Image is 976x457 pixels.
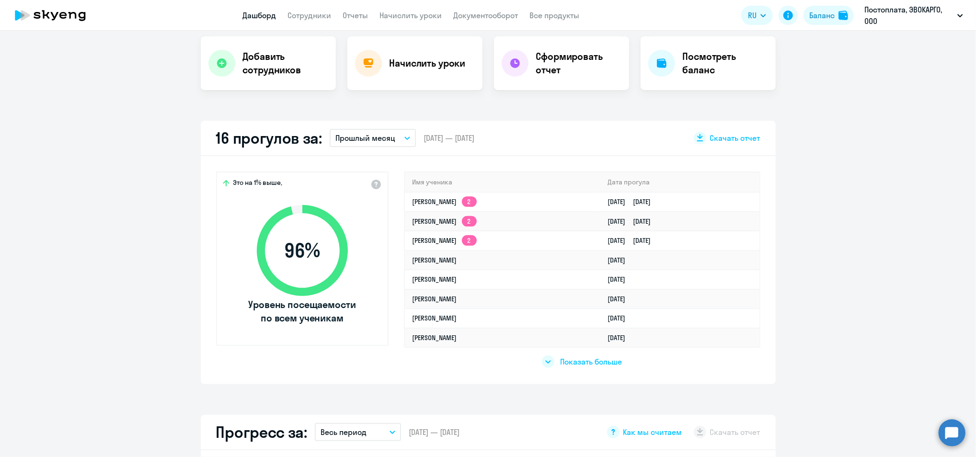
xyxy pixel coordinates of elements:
[380,11,442,20] a: Начислить уроки
[330,129,416,147] button: Прошлый месяц
[335,132,395,144] p: Прошлый месяц
[413,333,457,342] a: [PERSON_NAME]
[608,256,633,264] a: [DATE]
[321,426,367,438] p: Весь период
[608,217,658,226] a: [DATE][DATE]
[683,50,768,77] h4: Посмотреть баланс
[216,423,307,442] h2: Прогресс за:
[424,133,474,143] span: [DATE] — [DATE]
[413,314,457,322] a: [PERSON_NAME]
[454,11,518,20] a: Документооборот
[413,236,477,245] a: [PERSON_NAME]2
[623,427,682,437] span: Как мы считаем
[600,172,759,192] th: Дата прогула
[390,57,466,70] h4: Начислить уроки
[560,356,622,367] span: Показать больше
[809,10,835,21] div: Баланс
[608,275,633,284] a: [DATE]
[288,11,332,20] a: Сотрудники
[413,275,457,284] a: [PERSON_NAME]
[413,217,477,226] a: [PERSON_NAME]2
[608,333,633,342] a: [DATE]
[462,235,477,246] app-skyeng-badge: 2
[741,6,773,25] button: RU
[530,11,580,20] a: Все продукты
[413,256,457,264] a: [PERSON_NAME]
[409,427,459,437] span: [DATE] — [DATE]
[860,4,968,27] button: Постоплата, ЭВОКАРГО, ООО
[608,295,633,303] a: [DATE]
[864,4,953,27] p: Постоплата, ЭВОКАРГО, ООО
[413,295,457,303] a: [PERSON_NAME]
[536,50,621,77] h4: Сформировать отчет
[710,133,760,143] span: Скачать отчет
[243,11,276,20] a: Дашборд
[608,236,658,245] a: [DATE][DATE]
[315,423,401,441] button: Весь период
[838,11,848,20] img: balance
[608,314,633,322] a: [DATE]
[413,197,477,206] a: [PERSON_NAME]2
[462,216,477,227] app-skyeng-badge: 2
[243,50,328,77] h4: Добавить сотрудников
[247,298,357,325] span: Уровень посещаемости по всем ученикам
[233,178,283,190] span: Это на 1% выше,
[216,128,322,148] h2: 16 прогулов за:
[804,6,854,25] button: Балансbalance
[608,197,658,206] a: [DATE][DATE]
[405,172,600,192] th: Имя ученика
[748,10,757,21] span: RU
[343,11,368,20] a: Отчеты
[462,196,477,207] app-skyeng-badge: 2
[247,239,357,262] span: 96 %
